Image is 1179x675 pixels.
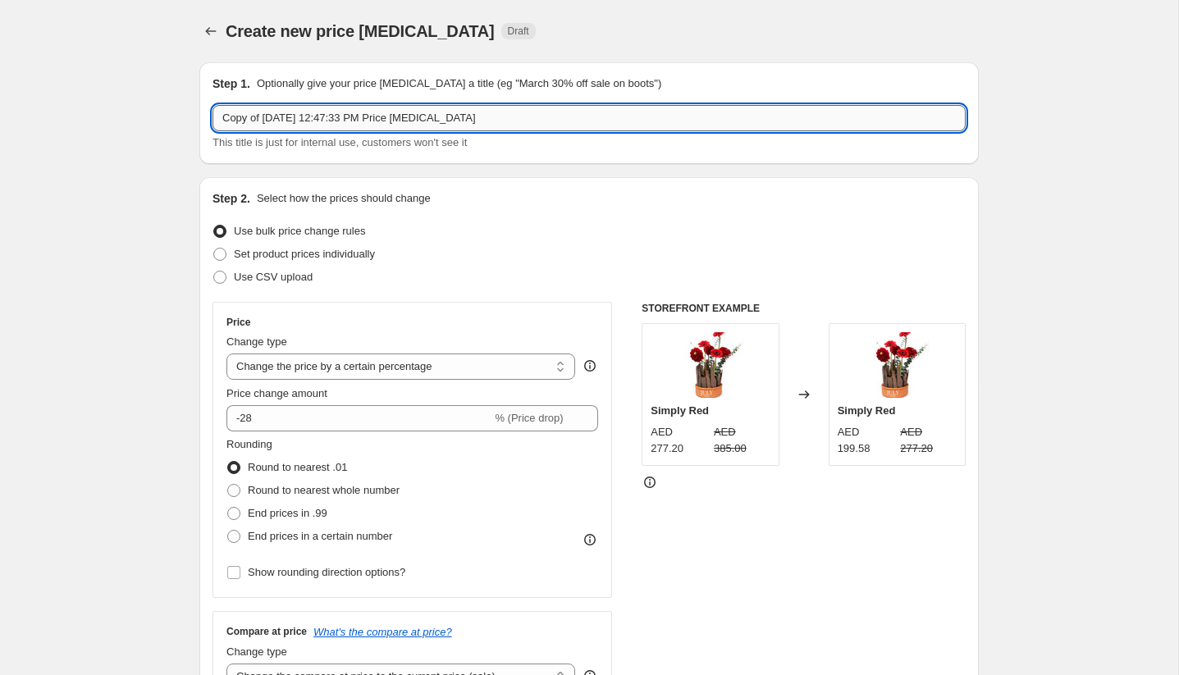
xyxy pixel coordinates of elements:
[212,190,250,207] h2: Step 2.
[838,424,894,457] div: AED 199.58
[248,566,405,578] span: Show rounding direction options?
[226,387,327,399] span: Price change amount
[248,461,347,473] span: Round to nearest .01
[234,225,365,237] span: Use bulk price change rules
[226,22,495,40] span: Create new price [MEDICAL_DATA]
[257,190,431,207] p: Select how the prices should change
[508,25,529,38] span: Draft
[864,332,930,398] img: 4_80x.jpg
[678,332,743,398] img: 4_80x.jpg
[257,75,661,92] p: Optionally give your price [MEDICAL_DATA] a title (eg "March 30% off sale on boots")
[226,645,287,658] span: Change type
[226,405,491,431] input: -15
[212,136,467,148] span: This title is just for internal use, customers won't see it
[226,625,307,638] h3: Compare at price
[248,530,392,542] span: End prices in a certain number
[651,424,707,457] div: AED 277.20
[212,105,966,131] input: 30% off holiday sale
[313,626,452,638] button: What's the compare at price?
[651,404,709,417] span: Simply Red
[900,424,957,457] strike: AED 277.20
[234,271,313,283] span: Use CSV upload
[212,75,250,92] h2: Step 1.
[226,316,250,329] h3: Price
[495,412,563,424] span: % (Price drop)
[714,424,770,457] strike: AED 385.00
[838,404,896,417] span: Simply Red
[642,302,966,315] h6: STOREFRONT EXAMPLE
[199,20,222,43] button: Price change jobs
[226,335,287,348] span: Change type
[582,358,598,374] div: help
[226,438,272,450] span: Rounding
[248,484,400,496] span: Round to nearest whole number
[248,507,327,519] span: End prices in .99
[234,248,375,260] span: Set product prices individually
